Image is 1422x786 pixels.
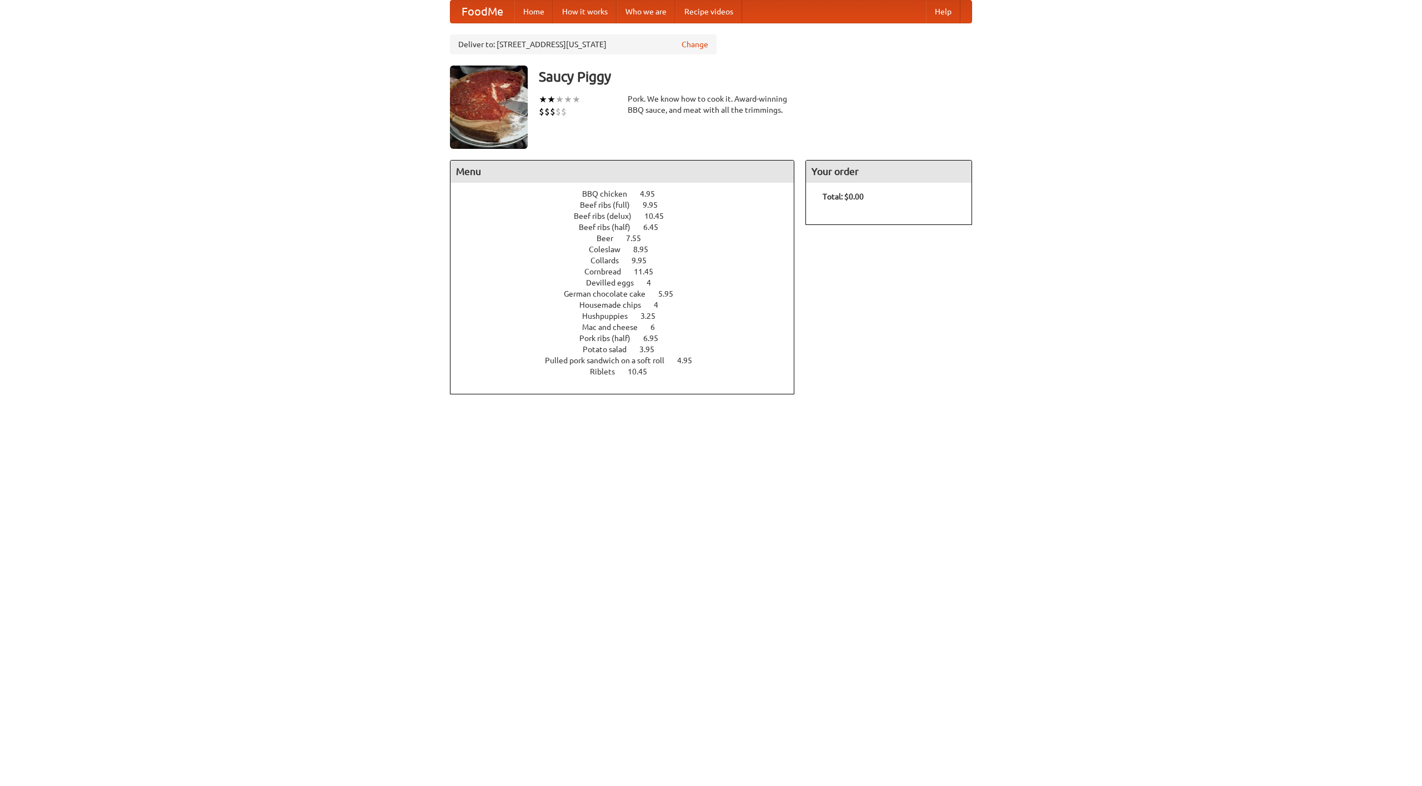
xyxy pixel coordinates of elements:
a: Mac and cheese 6 [582,323,675,332]
a: Pulled pork sandwich on a soft roll 4.95 [545,356,713,365]
span: Beer [597,234,624,243]
a: Beef ribs (full) 9.95 [580,201,678,209]
span: Collards [590,256,630,265]
a: Potato salad 3.95 [583,345,675,354]
span: 10.45 [644,212,675,221]
span: 4.95 [677,356,703,365]
span: Beef ribs (full) [580,201,641,209]
li: ★ [555,93,564,106]
a: Collards 9.95 [590,256,667,265]
a: Change [682,39,708,50]
span: 3.95 [639,345,665,354]
li: ★ [539,93,547,106]
a: Beef ribs (half) 6.45 [579,223,679,232]
div: Deliver to: [STREET_ADDRESS][US_STATE] [450,34,717,54]
span: Housemade chips [579,301,652,309]
span: German chocolate cake [564,289,657,298]
span: 7.55 [626,234,652,243]
a: Housemade chips 4 [579,301,679,309]
a: Riblets 10.45 [590,367,668,376]
h4: Your order [806,161,972,183]
li: $ [539,106,544,118]
li: $ [561,106,567,118]
a: Beef ribs (delux) 10.45 [574,212,684,221]
span: Devilled eggs [586,278,645,287]
span: 5.95 [658,289,684,298]
span: 3.25 [640,312,667,321]
h3: Saucy Piggy [539,66,972,88]
span: Mac and cheese [582,323,649,332]
a: Devilled eggs 4 [586,278,672,287]
a: Hushpuppies 3.25 [582,312,676,321]
span: Potato salad [583,345,638,354]
a: FoodMe [450,1,514,23]
span: 9.95 [632,256,658,265]
a: Help [926,1,960,23]
li: ★ [547,93,555,106]
a: Who we are [617,1,675,23]
span: Beef ribs (half) [579,223,642,232]
img: angular.jpg [450,66,528,149]
span: 4.95 [640,189,666,198]
li: $ [550,106,555,118]
span: 6.95 [643,334,669,343]
span: Pork ribs (half) [579,334,642,343]
li: $ [555,106,561,118]
a: Recipe videos [675,1,742,23]
li: ★ [572,93,580,106]
h4: Menu [450,161,794,183]
span: Hushpuppies [582,312,639,321]
a: Beer 7.55 [597,234,662,243]
span: Coleslaw [589,245,632,254]
a: How it works [553,1,617,23]
span: 10.45 [628,367,658,376]
span: 6 [650,323,666,332]
a: Coleslaw 8.95 [589,245,669,254]
span: 6.45 [643,223,669,232]
span: 4 [654,301,669,309]
li: $ [544,106,550,118]
div: Pork. We know how to cook it. Award-winning BBQ sauce, and meat with all the trimmings. [628,93,794,116]
span: 8.95 [633,245,659,254]
span: 11.45 [634,267,664,276]
a: German chocolate cake 5.95 [564,289,694,298]
span: Pulled pork sandwich on a soft roll [545,356,675,365]
span: 4 [647,278,662,287]
span: Riblets [590,367,626,376]
a: Pork ribs (half) 6.95 [579,334,679,343]
a: BBQ chicken 4.95 [582,189,675,198]
b: Total: $0.00 [823,192,864,201]
span: Beef ribs (delux) [574,212,643,221]
a: Cornbread 11.45 [584,267,674,276]
span: BBQ chicken [582,189,638,198]
span: Cornbread [584,267,632,276]
span: 9.95 [643,201,669,209]
a: Home [514,1,553,23]
li: ★ [564,93,572,106]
